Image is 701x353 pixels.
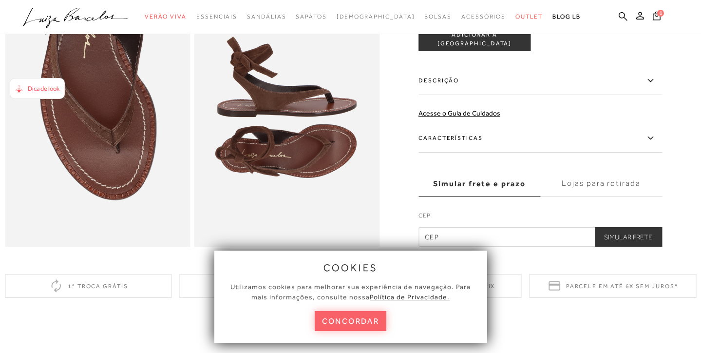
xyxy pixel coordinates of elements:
[337,13,415,20] span: [DEMOGRAPHIC_DATA]
[424,8,452,26] a: categoryNavScreenReaderText
[28,85,59,92] span: Dica de look
[515,8,543,26] a: categoryNavScreenReaderText
[337,8,415,26] a: noSubCategoriesText
[145,13,187,20] span: Verão Viva
[657,10,664,17] span: 0
[418,28,530,51] button: ADICIONAR À [GEOGRAPHIC_DATA]
[529,274,696,298] div: Parcele em até 6x sem juros*
[315,311,387,331] button: concordar
[515,13,543,20] span: Outlet
[145,8,187,26] a: categoryNavScreenReaderText
[552,8,581,26] a: BLOG LB
[196,13,237,20] span: Essenciais
[296,13,326,20] span: Sapatos
[650,11,663,24] button: 0
[5,274,172,298] div: 1ª troca grátis
[247,13,286,20] span: Sandálias
[247,8,286,26] a: categoryNavScreenReaderText
[418,67,662,95] label: Descrição
[296,8,326,26] a: categoryNavScreenReaderText
[418,109,500,117] a: Acesse o Guia de Cuidados
[196,8,237,26] a: categoryNavScreenReaderText
[370,293,450,301] a: Política de Privacidade.
[419,31,530,48] span: ADICIONAR À [GEOGRAPHIC_DATA]
[461,13,506,20] span: Acessórios
[552,13,581,20] span: BLOG LB
[418,227,662,247] input: CEP
[418,211,662,225] label: CEP
[323,262,378,273] span: cookies
[418,171,540,197] label: Simular frete e prazo
[594,227,662,247] button: Simular Frete
[424,13,452,20] span: Bolsas
[540,171,662,197] label: Lojas para retirada
[180,274,347,298] div: 30 dias para troca
[230,283,471,301] span: Utilizamos cookies para melhorar sua experiência de navegação. Para mais informações, consulte nossa
[461,8,506,26] a: categoryNavScreenReaderText
[418,124,662,153] label: Características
